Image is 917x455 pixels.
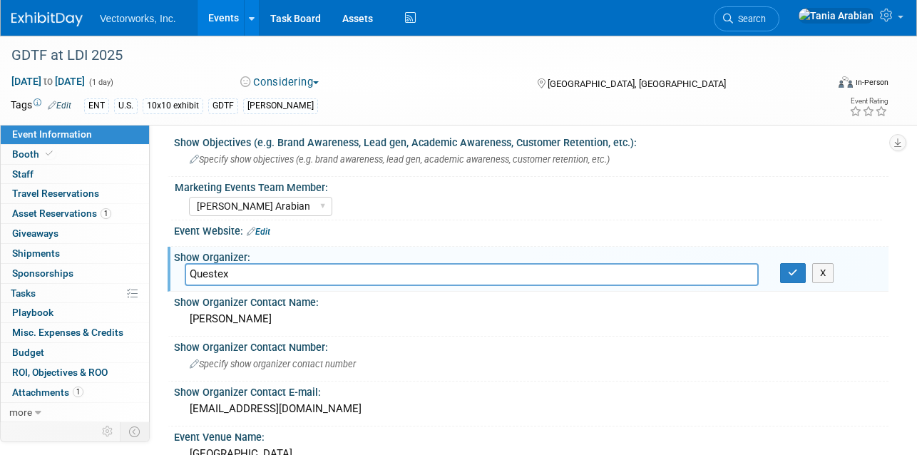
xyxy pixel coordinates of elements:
span: [DATE] [DATE] [11,75,86,88]
div: [PERSON_NAME] [243,98,318,113]
span: Giveaways [12,227,58,239]
i: Booth reservation complete [46,150,53,158]
td: Personalize Event Tab Strip [96,422,121,441]
a: Budget [1,343,149,362]
a: Playbook [1,303,149,322]
span: to [41,76,55,87]
span: (1 day) [88,78,113,87]
a: Event Information [1,125,149,144]
div: Event Format [760,74,888,96]
div: Show Objectives (e.g. Brand Awareness, Lead gen, Academic Awareness, Customer Retention, etc.): [174,132,888,150]
div: Event Website: [174,220,888,239]
div: Show Organizer: [174,247,888,265]
a: Edit [48,101,71,111]
a: Sponsorships [1,264,149,283]
div: U.S. [114,98,138,113]
div: In-Person [855,77,888,88]
div: ENT [84,98,109,113]
span: Booth [12,148,56,160]
span: Asset Reservations [12,208,111,219]
span: Vectorworks, Inc. [100,13,176,24]
a: Search [714,6,779,31]
span: [GEOGRAPHIC_DATA], [GEOGRAPHIC_DATA] [548,78,726,89]
span: Travel Reservations [12,188,99,199]
span: Misc. Expenses & Credits [12,327,123,338]
div: Event Rating [849,98,888,105]
span: Sponsorships [12,267,73,279]
div: [PERSON_NAME] [185,308,878,330]
img: ExhibitDay [11,12,83,26]
div: GDTF at LDI 2025 [6,43,814,68]
a: Shipments [1,244,149,263]
div: GDTF [208,98,238,113]
span: more [9,407,32,418]
button: X [812,263,834,283]
td: Tags [11,98,71,114]
a: Booth [1,145,149,164]
div: Show Organizer Contact Number: [174,337,888,354]
span: Staff [12,168,34,180]
span: ROI, Objectives & ROO [12,367,108,378]
a: Misc. Expenses & Credits [1,323,149,342]
a: ROI, Objectives & ROO [1,363,149,382]
a: Attachments1 [1,383,149,402]
div: Show Organizer Contact E-mail: [174,382,888,399]
span: Shipments [12,247,60,259]
a: Edit [247,227,270,237]
div: 10x10 exhibit [143,98,203,113]
div: [EMAIL_ADDRESS][DOMAIN_NAME] [185,398,878,420]
span: 1 [73,387,83,397]
a: Asset Reservations1 [1,204,149,223]
a: Tasks [1,284,149,303]
a: Staff [1,165,149,184]
a: Travel Reservations [1,184,149,203]
span: Specify show objectives (e.g. brand awareness, lead gen, academic awareness, customer retention, ... [190,154,610,165]
span: Event Information [12,128,92,140]
span: 1 [101,208,111,219]
a: more [1,403,149,422]
span: Attachments [12,387,83,398]
span: Budget [12,347,44,358]
span: Specify show organizer contact number [190,359,356,369]
div: Show Organizer Contact Name: [174,292,888,310]
span: Search [733,14,766,24]
img: Format-Inperson.png [839,76,853,88]
div: Event Venue Name: [174,426,888,444]
a: Giveaways [1,224,149,243]
img: Tania Arabian [798,8,874,24]
span: Tasks [11,287,36,299]
td: Toggle Event Tabs [121,422,150,441]
button: Considering [235,75,324,90]
span: Playbook [12,307,53,318]
div: Marketing Events Team Member: [175,177,882,195]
